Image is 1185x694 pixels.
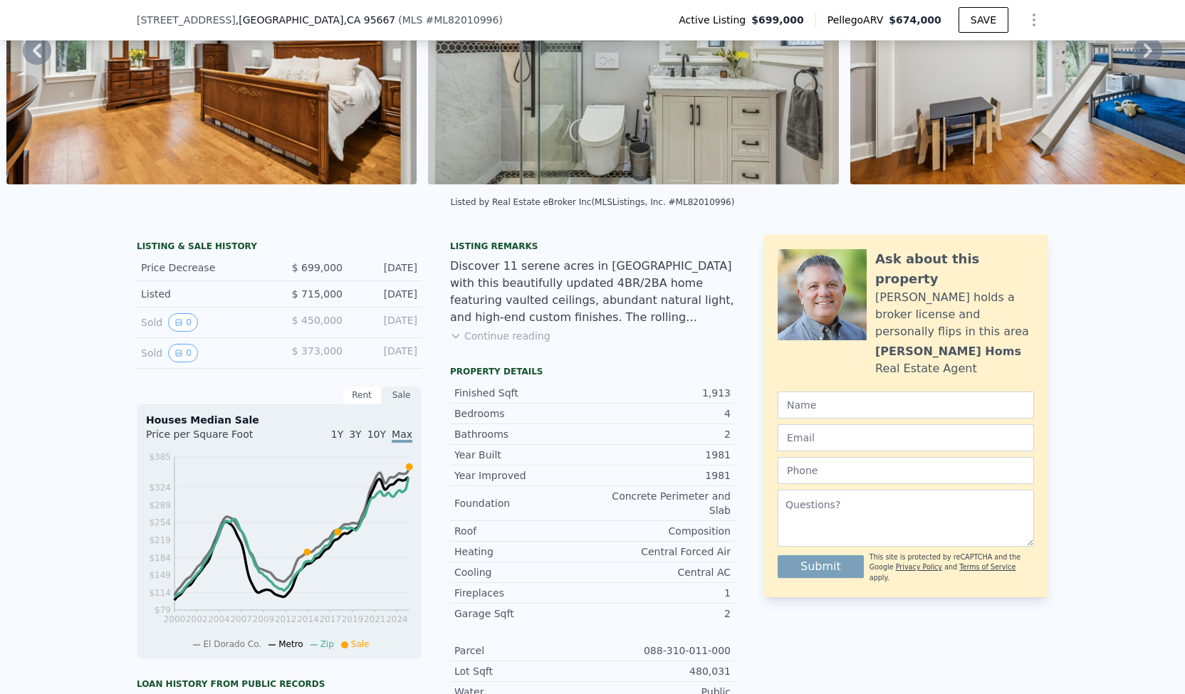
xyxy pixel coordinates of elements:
[592,448,731,462] div: 1981
[889,14,941,26] span: $674,000
[875,343,1021,360] div: [PERSON_NAME] Homs
[231,614,253,624] tspan: 2007
[592,565,731,579] div: Central AC
[454,406,592,421] div: Bedrooms
[592,586,731,600] div: 1
[450,329,550,343] button: Continue reading
[349,429,361,440] span: 3Y
[451,197,735,207] div: Listed by Real Estate eBroker Inc (MLSListings, Inc. #ML82010996)
[141,313,268,332] div: Sold
[292,288,343,300] span: $ 715,000
[354,287,417,301] div: [DATE]
[778,391,1034,419] input: Name
[959,563,1016,571] a: Terms of Service
[351,639,370,649] span: Sale
[342,386,382,404] div: Rent
[386,614,408,624] tspan: 2024
[875,249,1034,289] div: Ask about this property
[292,315,343,326] span: $ 450,000
[450,241,735,252] div: Listing remarks
[186,614,208,624] tspan: 2002
[454,524,592,538] div: Roof
[297,614,319,624] tspan: 2014
[208,614,230,624] tspan: 2004
[168,344,198,362] button: View historical data
[592,545,731,559] div: Central Forced Air
[146,427,279,450] div: Price per Square Foot
[454,586,592,600] div: Fireplaces
[149,452,171,462] tspan: $385
[896,563,942,571] a: Privacy Policy
[450,258,735,326] div: Discover 11 serene acres in [GEOGRAPHIC_DATA] with this beautifully updated 4BR/2BA home featurin...
[367,429,386,440] span: 10Y
[382,386,422,404] div: Sale
[454,606,592,621] div: Garage Sqft
[292,262,343,273] span: $ 699,000
[149,483,171,493] tspan: $324
[592,643,731,658] div: 088-310-011-000
[1020,6,1048,34] button: Show Options
[592,606,731,621] div: 2
[778,424,1034,451] input: Email
[155,606,171,616] tspan: $79
[778,457,1034,484] input: Phone
[592,386,731,400] div: 1,913
[149,553,171,563] tspan: $184
[875,360,977,377] div: Real Estate Agent
[203,639,261,649] span: El Dorado Co.
[450,366,735,377] div: Property details
[751,13,804,27] span: $699,000
[164,614,186,624] tspan: 2000
[141,261,268,275] div: Price Decrease
[292,345,343,357] span: $ 373,000
[236,13,395,27] span: , [GEOGRAPHIC_DATA]
[253,614,275,624] tspan: 2009
[778,555,864,578] button: Submit
[454,664,592,678] div: Lot Sqft
[149,588,171,598] tspan: $114
[137,241,422,255] div: LISTING & SALE HISTORY
[592,489,731,517] div: Concrete Perimeter and Slab
[454,545,592,559] div: Heating
[275,614,297,624] tspan: 2012
[828,13,889,27] span: Pellego ARV
[870,552,1034,583] div: This site is protected by reCAPTCHA and the Google and apply.
[454,565,592,579] div: Cooling
[592,664,731,678] div: 480,031
[354,313,417,332] div: [DATE]
[364,614,386,624] tspan: 2021
[426,14,499,26] span: # ML82010996
[278,639,303,649] span: Metro
[875,289,1034,340] div: [PERSON_NAME] holds a broker license and personally flips in this area
[959,7,1008,33] button: SAVE
[592,468,731,483] div: 1981
[168,313,198,332] button: View historical data
[320,639,334,649] span: Zip
[137,678,422,690] div: Loan history from public records
[354,261,417,275] div: [DATE]
[454,448,592,462] div: Year Built
[146,413,412,427] div: Houses Median Sale
[679,13,751,27] span: Active Listing
[454,643,592,658] div: Parcel
[454,468,592,483] div: Year Improved
[149,535,171,545] tspan: $219
[454,427,592,441] div: Bathrooms
[592,427,731,441] div: 2
[149,570,171,580] tspan: $149
[592,524,731,538] div: Composition
[354,344,417,362] div: [DATE]
[402,14,423,26] span: MLS
[141,344,268,362] div: Sold
[592,406,731,421] div: 4
[141,287,268,301] div: Listed
[343,14,395,26] span: , CA 95667
[398,13,503,27] div: ( )
[137,13,236,27] span: [STREET_ADDRESS]
[331,429,343,440] span: 1Y
[454,496,592,510] div: Foundation
[454,386,592,400] div: Finished Sqft
[342,614,364,624] tspan: 2019
[320,614,342,624] tspan: 2017
[149,517,171,527] tspan: $254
